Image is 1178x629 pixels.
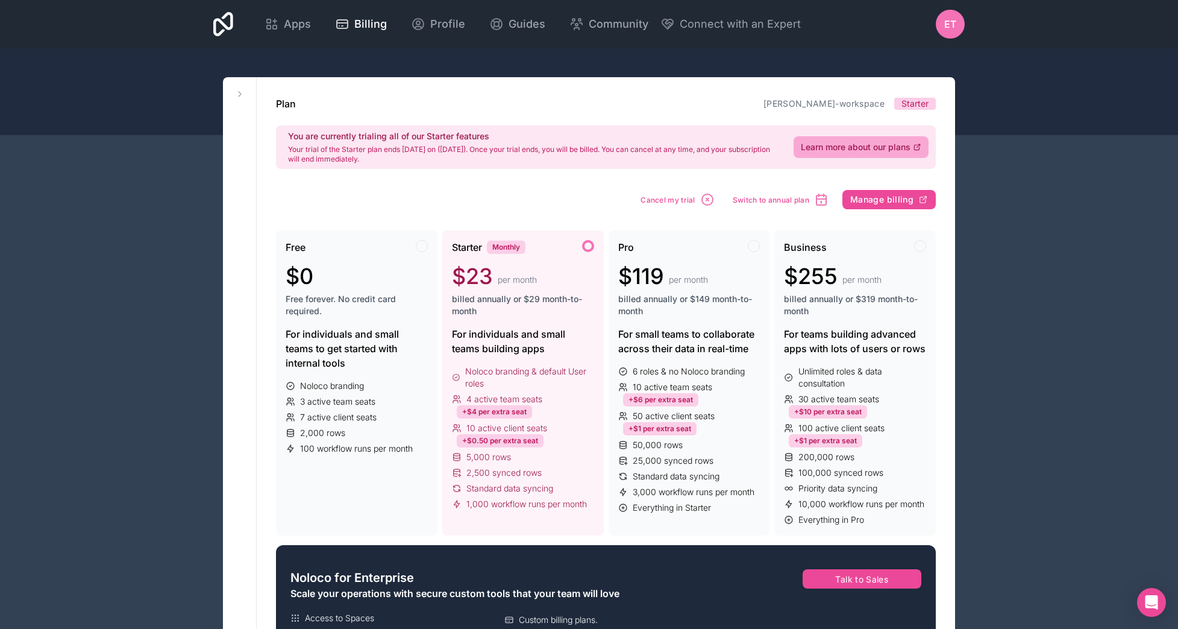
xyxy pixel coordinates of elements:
[288,145,779,164] p: Your trial of the Starter plan ends [DATE] on ([DATE]). Once your trial ends, you will be billed....
[763,98,885,109] a: [PERSON_NAME]-workspace
[466,422,547,434] span: 10 active client seats
[354,16,387,33] span: Billing
[728,188,833,211] button: Switch to annual plan
[633,486,754,498] span: 3,000 workflow runs per month
[633,439,683,451] span: 50,000 rows
[286,264,313,288] span: $0
[842,190,936,209] button: Manage billing
[669,274,708,286] span: per month
[466,467,542,479] span: 2,500 synced rows
[633,410,715,422] span: 50 active client seats
[325,11,396,37] a: Billing
[801,141,910,153] span: Learn more about our plans
[798,498,924,510] span: 10,000 workflow runs per month
[789,405,867,419] div: +$10 per extra seat
[300,443,413,455] span: 100 workflow runs per month
[636,188,719,211] button: Cancel my trial
[487,241,525,254] div: Monthly
[901,98,929,110] span: Starter
[798,514,864,526] span: Everything in Pro
[255,11,321,37] a: Apps
[789,434,862,447] div: +$1 per extra seat
[641,195,695,204] span: Cancel my trial
[290,586,714,601] div: Scale your operations with secure custom tools that your team will love
[1137,588,1166,617] div: Open Intercom Messenger
[794,136,929,158] a: Learn more about our plans
[288,130,779,142] h2: You are currently trialing all of our Starter features
[509,16,545,33] span: Guides
[276,96,296,111] h1: Plan
[618,293,760,317] span: billed annually or $149 month-to-month
[286,327,428,370] div: For individuals and small teams to get started with internal tools
[452,240,482,254] span: Starter
[466,498,587,510] span: 1,000 workflow runs per month
[465,365,594,390] span: Noloco branding & default User roles
[798,467,883,479] span: 100,000 synced rows
[733,195,809,204] span: Switch to annual plan
[633,365,745,378] span: 6 roles & no Noloco branding
[623,422,697,435] div: +$1 per extra seat
[305,612,374,624] span: Access to Spaces
[798,482,877,495] span: Priority data syncing
[850,194,913,205] span: Manage billing
[798,365,926,390] span: Unlimited roles & data consultation
[300,396,375,408] span: 3 active team seats
[466,451,511,463] span: 5,000 rows
[633,455,713,467] span: 25,000 synced rows
[457,405,532,419] div: +$4 per extra seat
[798,393,879,405] span: 30 active team seats
[680,16,801,33] span: Connect with an Expert
[290,569,414,586] span: Noloco for Enterprise
[784,240,827,254] span: Business
[842,274,882,286] span: per month
[784,293,926,317] span: billed annually or $319 month-to-month
[430,16,465,33] span: Profile
[452,293,594,317] span: billed annually or $29 month-to-month
[784,264,838,288] span: $255
[560,11,658,37] a: Community
[944,17,956,31] span: ET
[784,327,926,356] div: For teams building advanced apps with lots of users or rows
[466,393,542,405] span: 4 active team seats
[300,427,345,439] span: 2,000 rows
[618,327,760,356] div: For small teams to collaborate across their data in real-time
[466,482,553,495] span: Standard data syncing
[618,264,664,288] span: $119
[519,614,598,626] span: Custom billing plans.
[633,470,719,482] span: Standard data syncing
[618,240,634,254] span: Pro
[803,569,922,589] button: Talk to Sales
[623,393,698,406] div: +$6 per extra seat
[401,11,475,37] a: Profile
[633,381,712,393] span: 10 active team seats
[284,16,311,33] span: Apps
[300,380,364,392] span: Noloco branding
[633,502,711,514] span: Everything in Starter
[286,293,428,317] span: Free forever. No credit card required.
[300,411,377,423] span: 7 active client seats
[660,16,801,33] button: Connect with an Expert
[286,240,305,254] span: Free
[498,274,537,286] span: per month
[480,11,555,37] a: Guides
[452,264,493,288] span: $23
[798,422,885,434] span: 100 active client seats
[452,327,594,356] div: For individuals and small teams building apps
[798,451,854,463] span: 200,000 rows
[589,16,648,33] span: Community
[457,434,544,447] div: +$0.50 per extra seat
